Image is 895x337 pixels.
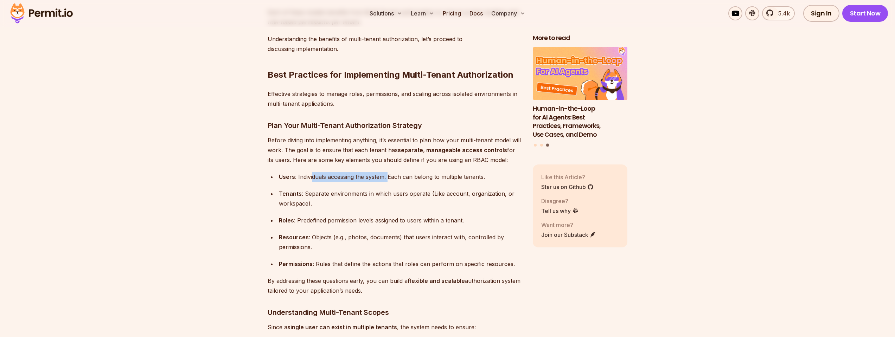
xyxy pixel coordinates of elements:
[279,259,522,269] div: : Rules that define the actions that roles can perform on specific resources.
[803,5,839,22] a: Sign In
[367,6,405,20] button: Solutions
[842,5,888,22] a: Start Now
[279,172,522,182] div: : Individuals accessing the system. Each can belong to multiple tenants.
[279,217,294,224] strong: Roles
[279,173,295,180] strong: Users
[279,215,522,225] div: : Predefined permission levels assigned to users within a tenant.
[268,34,522,54] p: Understanding the benefits of multi-tenant authorization, let’s proceed to discussing implementat...
[287,324,397,331] strong: single user can exist in multiple tenants
[408,277,465,284] strong: flexible and scalable
[541,196,578,205] p: Disagree?
[533,47,628,100] img: Human-in-the-Loop for AI Agents: Best Practices, Frameworks, Use Cases, and Demo
[268,307,522,318] h3: Understanding Multi-Tenant Scopes
[268,322,522,332] p: Since a , the system needs to ensure:
[541,182,594,191] a: Star us on Github
[541,220,596,229] p: Want more?
[533,34,628,43] h2: More to read
[541,206,578,215] a: Tell us why
[398,147,507,154] strong: separate, manageable access controls
[268,276,522,296] p: By addressing these questions early, you can build a authorization system tailored to your applic...
[533,47,628,139] li: 3 of 3
[279,260,313,267] strong: Permissions
[774,9,790,18] span: 5.4k
[268,41,522,80] h2: Best Practices for Implementing Multi-Tenant Authorization
[7,1,76,25] img: Permit logo
[534,143,537,146] button: Go to slide 1
[467,6,486,20] a: Docs
[533,47,628,148] div: Posts
[541,173,594,181] p: Like this Article?
[279,232,522,252] div: : Objects (e.g., photos, documents) that users interact with, controlled by permissions.
[488,6,528,20] button: Company
[279,190,302,197] strong: Tenants
[408,6,437,20] button: Learn
[546,143,549,147] button: Go to slide 3
[440,6,464,20] a: Pricing
[268,89,522,109] p: Effective strategies to manage roles, permissions, and scaling across isolated environments in mu...
[279,234,309,241] strong: Resources
[541,230,596,239] a: Join our Substack
[268,135,522,165] p: Before diving into implementing anything, it’s essential to plan how your multi-tenant model will...
[533,104,628,139] h3: Human-in-the-Loop for AI Agents: Best Practices, Frameworks, Use Cases, and Demo
[762,6,795,20] a: 5.4k
[279,189,522,208] div: : Separate environments in which users operate (Like account, organization, or workspace).
[540,143,543,146] button: Go to slide 2
[268,120,522,131] h3: Plan Your Multi-Tenant Authorization Strategy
